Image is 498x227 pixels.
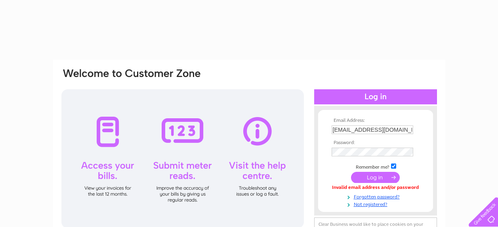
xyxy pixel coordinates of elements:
a: Not registered? [332,200,422,208]
td: Remember me? [330,162,422,170]
input: Submit [351,172,400,183]
div: Invalid email address and/or password [332,185,420,190]
th: Email Address: [330,118,422,123]
a: Forgotten password? [332,192,422,200]
th: Password: [330,140,422,146]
